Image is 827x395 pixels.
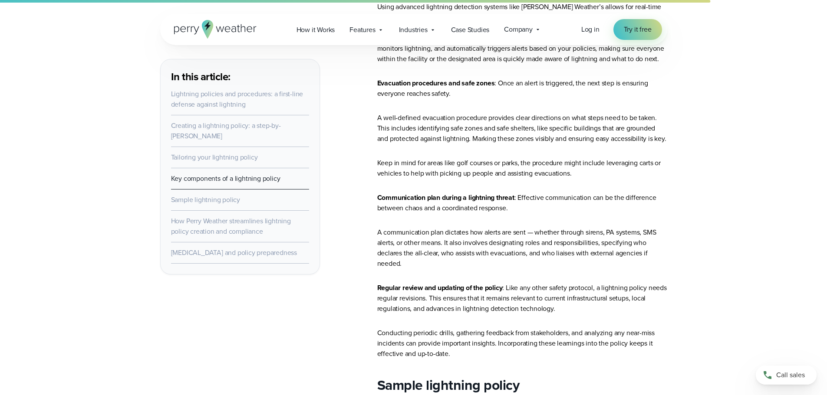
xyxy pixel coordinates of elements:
[349,25,375,35] span: Features
[377,283,503,293] strong: Regular review and updating of the policy
[171,121,281,141] a: Creating a lightning policy: a step-by-[PERSON_NAME]
[171,70,309,84] h3: In this article:
[171,152,258,162] a: Tailoring your lightning policy
[171,248,297,258] a: [MEDICAL_DATA] and policy preparedness
[399,25,428,35] span: Industries
[171,216,291,236] a: How Perry Weather streamlines lightning policy creation and compliance
[444,21,497,39] a: Case Studies
[377,158,667,179] p: Keep in mind for areas like golf courses or parks, the procedure might include leveraging carts o...
[613,19,662,40] a: Try it free
[756,366,817,385] a: Call sales
[377,328,667,359] p: Conducting periodic drills, gathering feedback from stakeholders, and analyzing any near-miss inc...
[377,283,667,314] p: : Like any other safety protocol, a lightning policy needs regular revisions. This ensures that i...
[171,195,240,205] a: Sample lightning policy
[171,173,280,183] a: Key components of a lightning policy
[504,24,533,35] span: Company
[776,370,805,380] span: Call sales
[624,24,652,35] span: Try it free
[581,24,600,35] a: Log in
[581,24,600,34] span: Log in
[377,193,667,213] p: : Effective communication can be the difference between chaos and a coordinated response.
[377,193,514,202] strong: Communication plan during a lightning threat
[289,21,343,39] a: How it Works
[451,25,490,35] span: Case Studies
[377,376,667,394] h2: Sample lightning policy
[297,25,335,35] span: How it Works
[377,78,495,88] strong: Evacuation procedures and safe zones
[377,78,667,99] p: : Once an alert is triggered, the next step is ensuring everyone reaches safety.
[377,113,667,144] p: A well-defined evacuation procedure provides clear directions on what steps need to be taken. Thi...
[171,89,303,109] a: Lightning policies and procedures: a first-line defense against lightning
[377,227,667,269] p: A communication plan dictates how alerts are sent — whether through sirens, PA systems, SMS alert...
